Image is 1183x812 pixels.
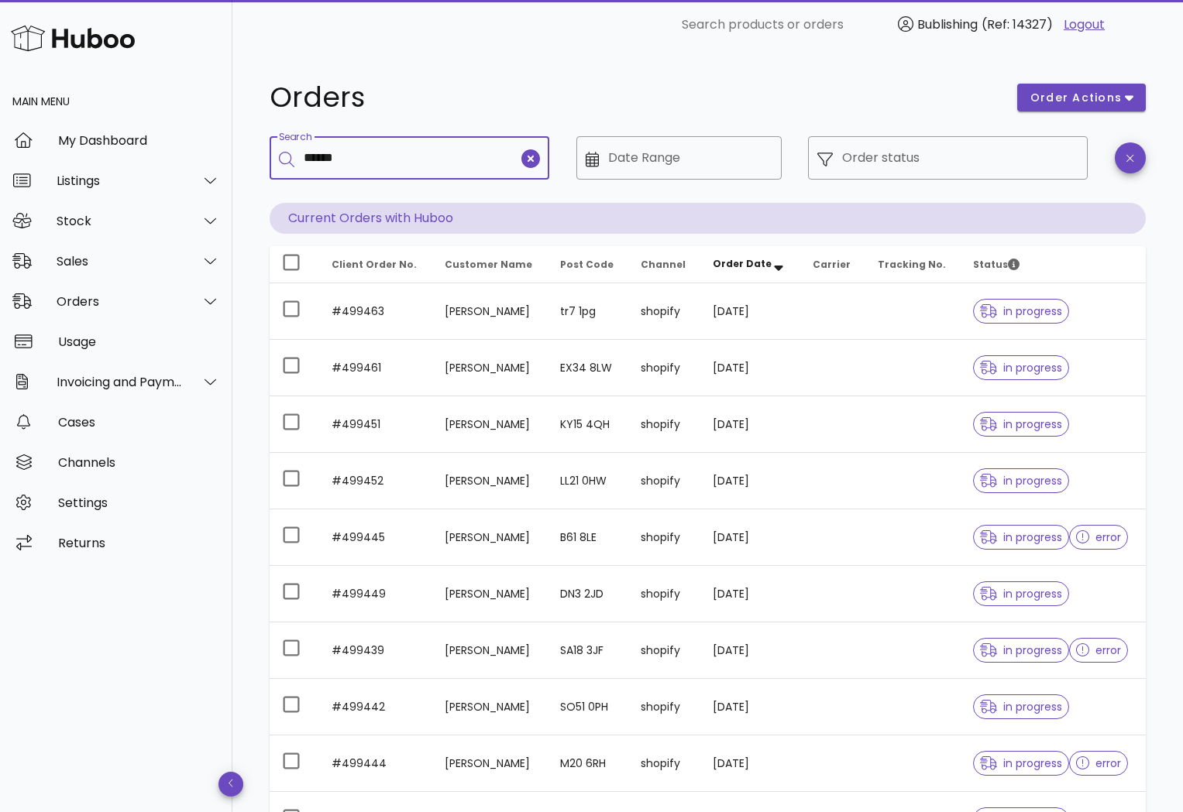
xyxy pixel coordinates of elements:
[980,362,1062,373] span: in progress
[700,453,801,509] td: [DATE]
[700,340,801,396] td: [DATE]
[548,735,628,792] td: M20 6RH
[57,214,183,228] div: Stock
[961,246,1146,283] th: Status
[319,622,432,679] td: #499439
[700,622,801,679] td: [DATE]
[865,246,961,283] th: Tracking No.
[57,375,183,389] div: Invoicing and Payments
[1064,15,1105,34] a: Logout
[58,536,220,550] div: Returns
[58,455,220,470] div: Channels
[58,334,220,349] div: Usage
[548,509,628,566] td: B61 8LE
[628,453,700,509] td: shopify
[878,258,946,271] span: Tracking No.
[548,622,628,679] td: SA18 3JF
[319,283,432,340] td: #499463
[58,133,220,148] div: My Dashboard
[800,246,865,283] th: Carrier
[1017,84,1146,111] button: order actions
[980,419,1062,430] span: in progress
[11,22,135,55] img: Huboo Logo
[628,509,700,566] td: shopify
[700,566,801,622] td: [DATE]
[1076,758,1122,769] span: error
[628,396,700,453] td: shopify
[432,453,548,509] td: [PERSON_NAME]
[432,735,548,792] td: [PERSON_NAME]
[980,701,1062,712] span: in progress
[641,258,686,271] span: Channel
[319,246,432,283] th: Client Order No.
[445,258,532,271] span: Customer Name
[521,149,540,168] button: clear icon
[628,566,700,622] td: shopify
[700,246,801,283] th: Order Date: Sorted descending. Activate to remove sorting.
[548,340,628,396] td: EX34 8LW
[319,509,432,566] td: #499445
[628,283,700,340] td: shopify
[432,509,548,566] td: [PERSON_NAME]
[700,509,801,566] td: [DATE]
[332,258,417,271] span: Client Order No.
[432,566,548,622] td: [PERSON_NAME]
[700,735,801,792] td: [DATE]
[713,257,772,270] span: Order Date
[548,396,628,453] td: KY15 4QH
[58,415,220,430] div: Cases
[57,173,183,188] div: Listings
[270,203,1146,234] p: Current Orders with Huboo
[813,258,851,271] span: Carrier
[548,453,628,509] td: LL21 0HW
[980,588,1062,599] span: in progress
[980,306,1062,317] span: in progress
[980,645,1062,656] span: in progress
[548,566,628,622] td: DN3 2JD
[1076,645,1122,656] span: error
[980,532,1062,543] span: in progress
[432,340,548,396] td: [PERSON_NAME]
[628,246,700,283] th: Channel
[319,566,432,622] td: #499449
[432,396,548,453] td: [PERSON_NAME]
[548,283,628,340] td: tr7 1pg
[982,15,1053,33] span: (Ref: 14327)
[700,283,801,340] td: [DATE]
[57,294,183,309] div: Orders
[279,132,311,143] label: Search
[432,622,548,679] td: [PERSON_NAME]
[628,622,700,679] td: shopify
[432,283,548,340] td: [PERSON_NAME]
[1030,90,1123,106] span: order actions
[319,679,432,735] td: #499442
[548,679,628,735] td: SO51 0PH
[628,735,700,792] td: shopify
[432,679,548,735] td: [PERSON_NAME]
[1076,532,1122,543] span: error
[973,258,1020,271] span: Status
[560,258,614,271] span: Post Code
[270,84,999,111] h1: Orders
[548,246,628,283] th: Post Code
[917,15,978,33] span: Bublishing
[319,735,432,792] td: #499444
[700,396,801,453] td: [DATE]
[57,254,183,269] div: Sales
[319,453,432,509] td: #499452
[628,340,700,396] td: shopify
[700,679,801,735] td: [DATE]
[980,475,1062,486] span: in progress
[432,246,548,283] th: Customer Name
[980,758,1062,769] span: in progress
[58,495,220,510] div: Settings
[628,679,700,735] td: shopify
[319,396,432,453] td: #499451
[319,340,432,396] td: #499461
